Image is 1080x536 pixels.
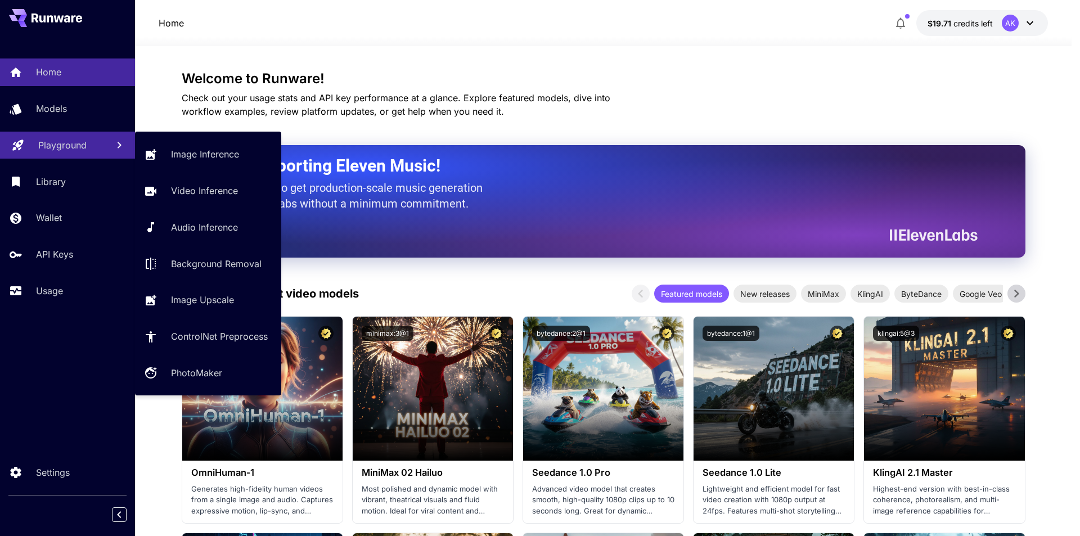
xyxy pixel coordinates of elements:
[362,326,413,341] button: minimax:3@1
[182,92,610,117] span: Check out your usage stats and API key performance at a glance. Explore featured models, dive int...
[532,484,674,517] p: Advanced video model that creates smooth, high-quality 1080p clips up to 10 seconds long. Great f...
[703,467,845,478] h3: Seedance 1.0 Lite
[36,65,61,79] p: Home
[694,317,854,461] img: alt
[135,250,281,277] a: Background Removal
[489,326,504,341] button: Certified Model – Vetted for best performance and includes a commercial license.
[659,326,674,341] button: Certified Model – Vetted for best performance and includes a commercial license.
[182,71,1025,87] h3: Welcome to Runware!
[850,288,890,300] span: KlingAI
[135,286,281,314] a: Image Upscale
[703,326,759,341] button: bytedance:1@1
[801,288,846,300] span: MiniMax
[135,141,281,168] a: Image Inference
[1001,326,1016,341] button: Certified Model – Vetted for best performance and includes a commercial license.
[864,317,1024,461] img: alt
[36,102,67,115] p: Models
[523,317,683,461] img: alt
[928,19,953,28] span: $19.71
[1002,15,1019,31] div: AK
[353,317,513,461] img: alt
[36,175,66,188] p: Library
[916,10,1048,36] button: $19.7128
[953,288,1009,300] span: Google Veo
[873,484,1015,517] p: Highest-end version with best-in-class coherence, photorealism, and multi-image reference capabil...
[171,257,262,271] p: Background Removal
[532,467,674,478] h3: Seedance 1.0 Pro
[953,19,993,28] span: credits left
[171,293,234,307] p: Image Upscale
[171,184,238,197] p: Video Inference
[171,330,268,343] p: ControlNet Preprocess
[733,288,796,300] span: New releases
[120,505,135,525] div: Collapse sidebar
[159,16,184,30] p: Home
[362,484,504,517] p: Most polished and dynamic model with vibrant, theatrical visuals and fluid motion. Ideal for vira...
[171,366,222,380] p: PhotoMaker
[159,16,184,30] nav: breadcrumb
[210,180,491,211] p: The only way to get production-scale music generation from Eleven Labs without a minimum commitment.
[703,484,845,517] p: Lightweight and efficient model for fast video creation with 1080p output at 24fps. Features mult...
[654,288,729,300] span: Featured models
[171,220,238,234] p: Audio Inference
[36,247,73,261] p: API Keys
[928,17,993,29] div: $19.7128
[36,211,62,224] p: Wallet
[135,359,281,387] a: PhotoMaker
[318,326,334,341] button: Certified Model – Vetted for best performance and includes a commercial license.
[362,467,504,478] h3: MiniMax 02 Hailuo
[38,138,87,152] p: Playground
[135,214,281,241] a: Audio Inference
[36,466,70,479] p: Settings
[873,326,919,341] button: klingai:5@3
[873,467,1015,478] h3: KlingAI 2.1 Master
[532,326,590,341] button: bytedance:2@1
[210,155,969,177] h2: Now Supporting Eleven Music!
[191,467,334,478] h3: OmniHuman‑1
[135,323,281,350] a: ControlNet Preprocess
[112,507,127,522] button: Collapse sidebar
[830,326,845,341] button: Certified Model – Vetted for best performance and includes a commercial license.
[894,288,948,300] span: ByteDance
[191,484,334,517] p: Generates high-fidelity human videos from a single image and audio. Captures expressive motion, l...
[36,284,63,298] p: Usage
[135,177,281,205] a: Video Inference
[171,147,239,161] p: Image Inference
